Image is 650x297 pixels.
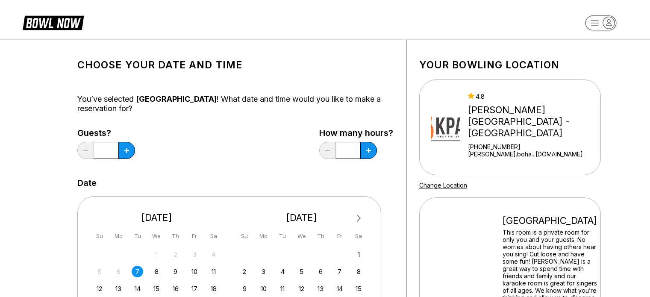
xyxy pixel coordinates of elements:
h1: Choose your Date and time [77,59,393,71]
div: Choose Wednesday, November 12th, 2025 [296,283,307,294]
div: Choose Tuesday, November 4th, 2025 [277,266,288,277]
span: [GEOGRAPHIC_DATA] [136,94,217,103]
div: Choose Saturday, November 8th, 2025 [353,266,365,277]
div: 4.8 [468,93,597,100]
div: Sa [208,230,219,242]
div: Not available Sunday, October 5th, 2025 [94,266,105,277]
div: Tu [132,230,143,242]
div: Choose Wednesday, November 5th, 2025 [296,266,307,277]
div: [GEOGRAPHIC_DATA] [503,215,597,226]
div: Choose Tuesday, November 11th, 2025 [277,283,288,294]
div: Choose Wednesday, October 8th, 2025 [151,266,162,277]
div: [DATE] [91,212,223,223]
div: Fr [189,230,200,242]
div: Choose Tuesday, October 7th, 2025 [132,266,143,277]
div: [PERSON_NAME][GEOGRAPHIC_DATA] - [GEOGRAPHIC_DATA] [468,104,597,139]
div: Choose Friday, October 10th, 2025 [189,266,200,277]
div: Choose Saturday, November 1st, 2025 [353,249,365,260]
button: Next Month [352,212,366,225]
div: Choose Monday, November 10th, 2025 [258,283,269,294]
div: We [296,230,307,242]
div: Choose Friday, November 7th, 2025 [334,266,345,277]
div: Choose Friday, November 14th, 2025 [334,283,345,294]
label: How many hours? [319,128,393,138]
div: Choose Tuesday, October 14th, 2025 [132,283,143,294]
a: [PERSON_NAME].boha...[DOMAIN_NAME] [468,150,597,158]
div: Su [94,230,105,242]
div: Mo [258,230,269,242]
label: Date [77,178,97,188]
div: Choose Saturday, October 11th, 2025 [208,266,219,277]
div: Th [315,230,326,242]
div: Choose Sunday, November 2nd, 2025 [239,266,250,277]
div: Not available Saturday, October 4th, 2025 [208,249,219,260]
div: Fr [334,230,345,242]
div: Su [239,230,250,242]
div: Choose Sunday, October 12th, 2025 [94,283,105,294]
div: [DATE] [235,212,368,223]
img: Kingpin's Alley - South Glens Falls [431,95,461,159]
div: We [151,230,162,242]
div: Choose Thursday, November 13th, 2025 [315,283,326,294]
div: Choose Thursday, October 9th, 2025 [170,266,181,277]
div: Not available Monday, October 6th, 2025 [113,266,124,277]
div: Choose Friday, October 17th, 2025 [189,283,200,294]
div: Choose Monday, October 13th, 2025 [113,283,124,294]
div: Choose Thursday, October 16th, 2025 [170,283,181,294]
div: Not available Friday, October 3rd, 2025 [189,249,200,260]
label: Guests? [77,128,135,138]
div: Not available Wednesday, October 1st, 2025 [151,249,162,260]
div: Mo [113,230,124,242]
div: Choose Sunday, November 9th, 2025 [239,283,250,294]
div: Choose Wednesday, October 15th, 2025 [151,283,162,294]
div: Tu [277,230,288,242]
div: Choose Saturday, November 15th, 2025 [353,283,365,294]
div: Choose Saturday, October 18th, 2025 [208,283,219,294]
h1: Your bowling location [419,59,601,71]
div: Choose Thursday, November 6th, 2025 [315,266,326,277]
div: Not available Thursday, October 2nd, 2025 [170,249,181,260]
div: [PHONE_NUMBER] [468,143,597,150]
div: Sa [353,230,365,242]
a: Change Location [419,182,467,189]
div: You’ve selected ! What date and time would you like to make a reservation for? [77,94,393,113]
div: Th [170,230,181,242]
div: Choose Monday, November 3rd, 2025 [258,266,269,277]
